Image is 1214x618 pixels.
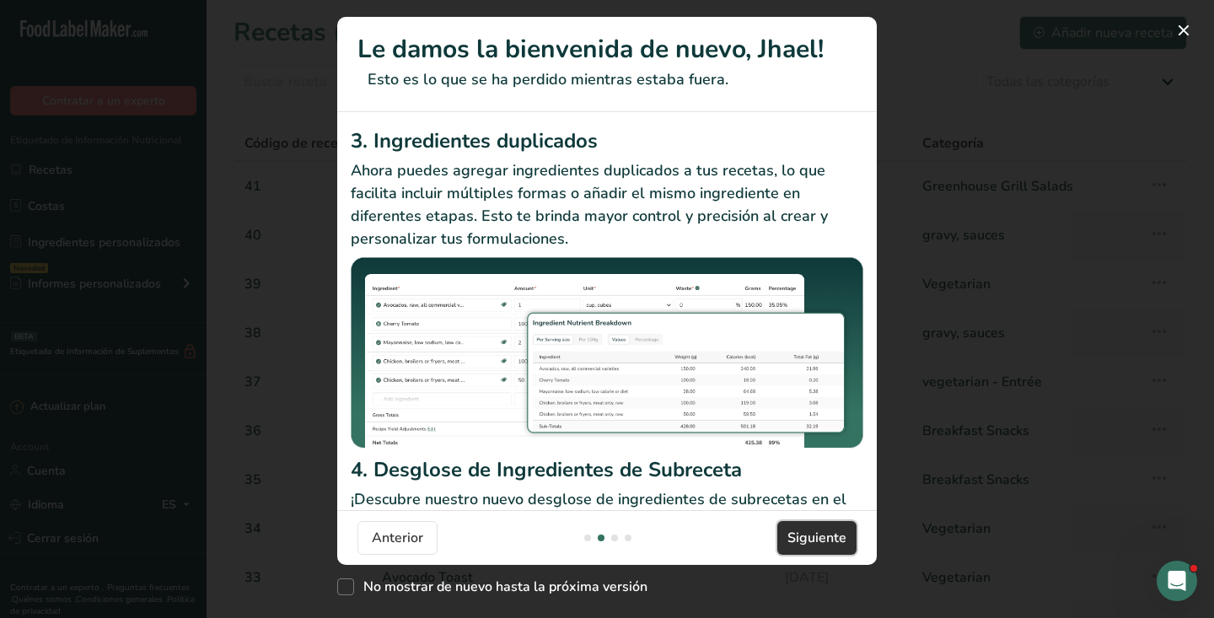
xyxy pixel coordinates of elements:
h2: 4. Desglose de Ingredientes de Subreceta [351,454,863,485]
button: Anterior [357,521,438,555]
button: Siguiente [777,521,857,555]
img: Ingredientes duplicados [351,257,863,449]
span: Siguiente [787,528,846,548]
span: No mostrar de nuevo hasta la próxima versión [354,578,647,595]
p: Ahora puedes agregar ingredientes duplicados a tus recetas, lo que facilita incluir múltiples for... [351,159,863,250]
p: Esto es lo que se ha perdido mientras estaba fuera. [357,68,857,91]
p: ¡Descubre nuestro nuevo desglose de ingredientes de subrecetas en el creador de recetas! Ahora pu... [351,488,863,556]
h2: 3. Ingredientes duplicados [351,126,863,156]
iframe: Intercom live chat [1157,561,1197,601]
h1: Le damos la bienvenida de nuevo, Jhael! [357,30,857,68]
span: Anterior [372,528,423,548]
